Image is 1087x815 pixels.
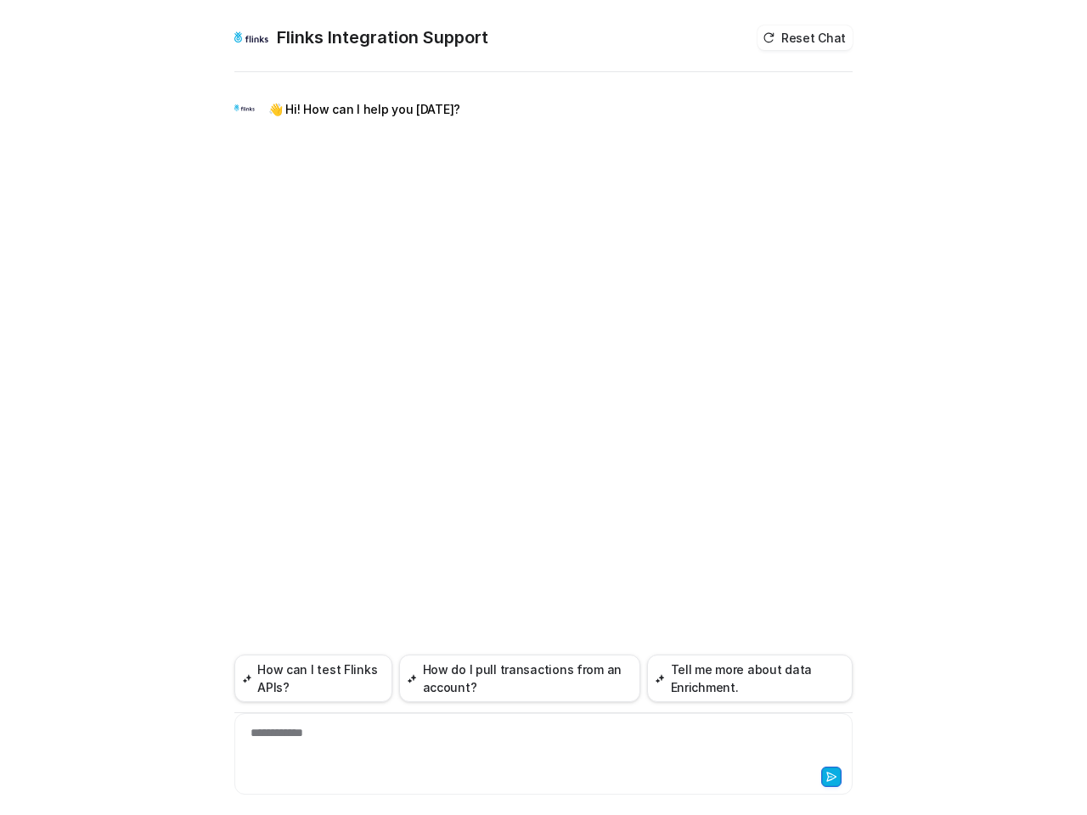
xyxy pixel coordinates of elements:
p: 👋 Hi! How can I help you [DATE]? [268,99,460,120]
img: Widget [234,20,268,54]
button: Tell me more about data Enrichment. [647,655,853,702]
h2: Flinks Integration Support [277,25,488,49]
button: How can I test Flinks APIs? [234,655,392,702]
button: How do I pull transactions from an account? [399,655,640,702]
img: Widget [234,98,255,118]
button: Reset Chat [758,25,853,50]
